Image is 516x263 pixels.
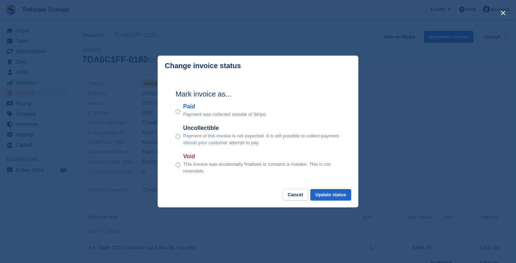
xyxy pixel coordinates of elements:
[183,161,340,175] p: This invoice was accidentally finalised or contains a mistake. This is not reversible.
[497,7,509,19] button: close
[283,189,308,201] button: Cancel
[183,102,267,111] label: Paid
[310,189,351,201] button: Update status
[165,62,241,70] p: Change invoice status
[183,111,267,118] p: Payment was collected outside of Stripe.
[183,132,340,146] p: Payment of this invoice is not expected. It is still possible to collect payment should your cust...
[183,124,340,132] label: Uncollectible
[176,89,340,99] h2: Mark invoice as...
[183,152,340,161] label: Void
